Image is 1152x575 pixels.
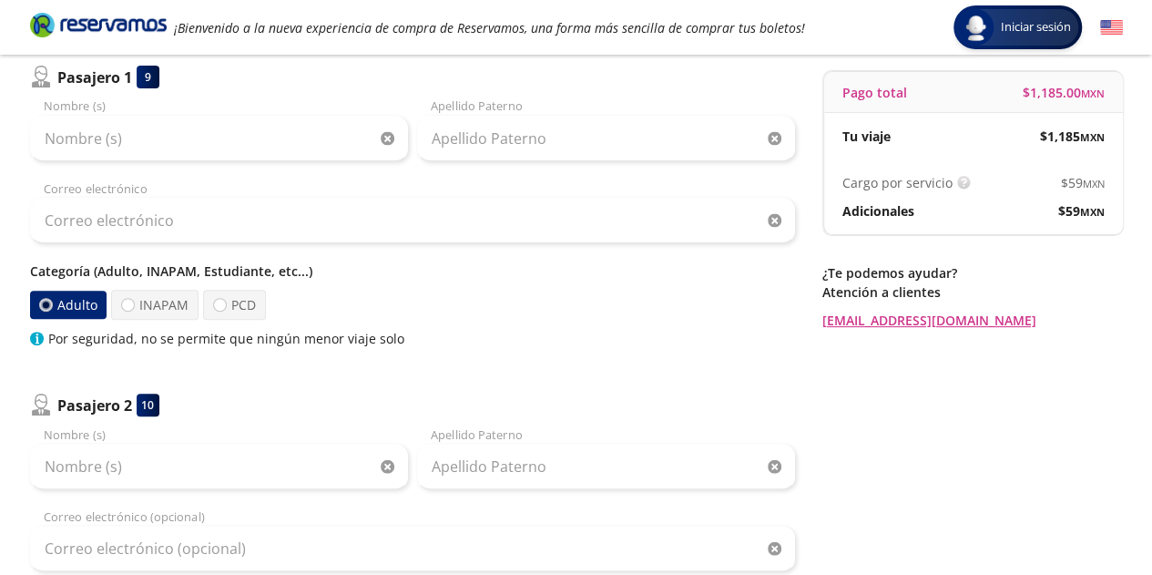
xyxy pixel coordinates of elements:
[203,290,266,320] label: PCD
[1040,127,1105,146] span: $ 1,185
[842,83,907,102] p: Pago total
[30,116,408,161] input: Nombre (s)
[30,11,167,38] i: Brand Logo
[822,282,1123,302] p: Atención a clientes
[57,395,132,416] p: Pasajero 2
[1046,469,1134,557] iframe: Messagebird Livechat Widget
[1081,87,1105,100] small: MXN
[30,11,167,44] a: Brand Logo
[57,67,132,88] p: Pasajero 1
[30,291,107,319] label: Adulto
[137,66,159,88] div: 9
[30,198,795,243] input: Correo electrónico
[842,173,953,192] p: Cargo por servicio
[822,263,1123,282] p: ¿Te podemos ayudar?
[842,127,891,146] p: Tu viaje
[48,329,404,348] p: Por seguridad, no se permite que ningún menor viaje solo
[417,444,795,489] input: Apellido Paterno
[137,394,159,416] div: 10
[30,262,795,281] p: Categoría (Adulto, INAPAM, Estudiante, etc...)
[111,290,199,320] label: INAPAM
[1083,177,1105,190] small: MXN
[30,444,408,489] input: Nombre (s)
[994,18,1078,36] span: Iniciar sesión
[174,19,805,36] em: ¡Bienvenido a la nueva experiencia de compra de Reservamos, una forma más sencilla de comprar tus...
[30,526,795,571] input: Correo electrónico (opcional)
[1061,173,1105,192] span: $ 59
[1023,83,1105,102] span: $ 1,185.00
[1058,201,1105,221] span: $ 59
[1100,16,1123,39] button: English
[417,116,795,161] input: Apellido Paterno
[822,311,1123,330] a: [EMAIL_ADDRESS][DOMAIN_NAME]
[1080,205,1105,219] small: MXN
[842,201,914,221] p: Adicionales
[1080,130,1105,144] small: MXN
